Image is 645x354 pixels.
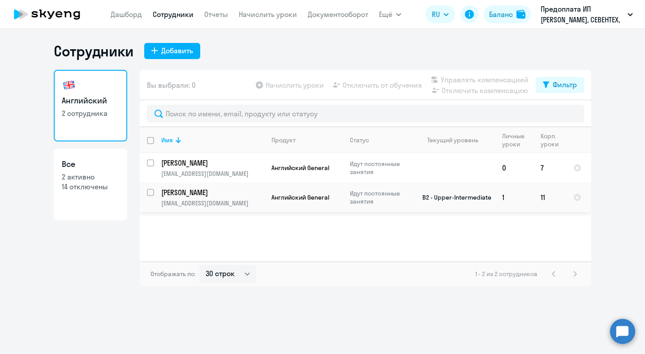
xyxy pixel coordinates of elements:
[62,172,119,182] p: 2 активно
[150,270,196,278] span: Отображать по:
[204,10,228,19] a: Отчеты
[553,79,577,90] div: Фильтр
[495,183,533,212] td: 1
[271,164,329,172] span: Английский General
[475,270,537,278] span: 1 - 2 из 2 сотрудников
[147,105,584,123] input: Поиск по имени, email, продукту или статусу
[161,158,262,168] p: [PERSON_NAME]
[484,5,531,23] button: Балансbalance
[495,153,533,183] td: 0
[161,188,264,197] a: [PERSON_NAME]
[144,43,200,59] button: Добавить
[533,183,566,212] td: 11
[541,132,560,148] div: Корп. уроки
[419,136,494,144] div: Текущий уровень
[54,149,127,220] a: Все2 активно14 отключены
[161,45,193,56] div: Добавить
[147,80,196,90] span: Вы выбрали: 0
[516,10,525,19] img: balance
[54,70,127,141] a: Английский2 сотрудника
[536,4,637,25] button: Предоплата ИП [PERSON_NAME], СЕВЕНТЕХ, ООО
[502,132,533,148] div: Личные уроки
[308,10,368,19] a: Документооборот
[161,158,264,168] a: [PERSON_NAME]
[533,153,566,183] td: 7
[271,193,329,201] span: Английский General
[350,136,369,144] div: Статус
[54,42,133,60] h1: Сотрудники
[541,4,624,25] p: Предоплата ИП [PERSON_NAME], СЕВЕНТЕХ, ООО
[271,136,342,144] div: Продукт
[161,136,264,144] div: Имя
[541,132,566,148] div: Корп. уроки
[62,95,119,107] h3: Английский
[161,136,173,144] div: Имя
[161,170,264,178] p: [EMAIL_ADDRESS][DOMAIN_NAME]
[239,10,297,19] a: Начислить уроки
[432,9,440,20] span: RU
[62,182,119,192] p: 14 отключены
[350,189,411,205] p: Идут постоянные занятия
[379,5,401,23] button: Ещё
[412,183,495,212] td: B2 - Upper-Intermediate
[271,136,296,144] div: Продукт
[350,160,411,176] p: Идут постоянные занятия
[350,136,411,144] div: Статус
[153,10,193,19] a: Сотрудники
[379,9,392,20] span: Ещё
[62,78,76,92] img: english
[161,199,264,207] p: [EMAIL_ADDRESS][DOMAIN_NAME]
[426,5,455,23] button: RU
[489,9,513,20] div: Баланс
[427,136,478,144] div: Текущий уровень
[536,77,584,93] button: Фильтр
[502,132,527,148] div: Личные уроки
[62,108,119,118] p: 2 сотрудника
[62,158,119,170] h3: Все
[161,188,262,197] p: [PERSON_NAME]
[111,10,142,19] a: Дашборд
